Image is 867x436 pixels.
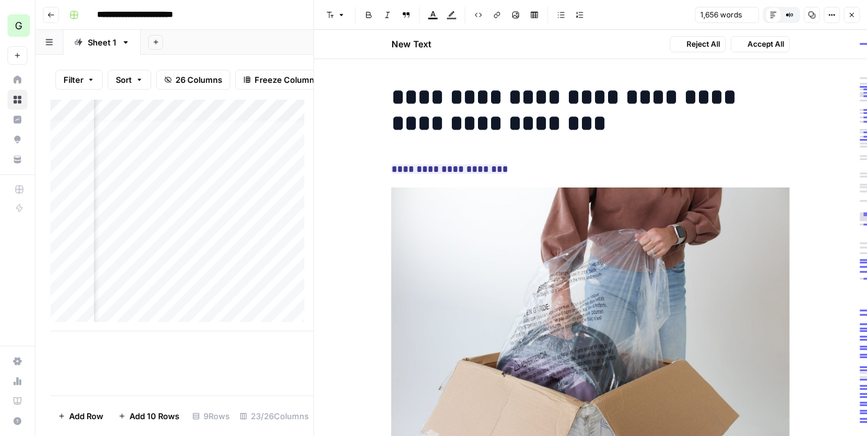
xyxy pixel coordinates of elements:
button: Sort [108,70,151,90]
span: Add Row [69,410,103,422]
span: 1,656 words [700,9,742,21]
span: Freeze Columns [255,73,319,86]
button: Freeze Columns [235,70,327,90]
button: Filter [55,70,103,90]
span: Accept All [747,39,784,50]
span: Add 10 Rows [129,410,179,422]
a: Sheet 1 [63,30,141,55]
button: Help + Support [7,411,27,431]
a: Settings [7,351,27,371]
a: Usage [7,371,27,391]
a: Learning Hub [7,391,27,411]
button: Add 10 Rows [111,406,187,426]
a: Browse [7,90,27,110]
a: Insights [7,110,27,130]
span: Sort [116,73,132,86]
a: Your Data [7,149,27,169]
button: 26 Columns [156,70,230,90]
div: 23/26 Columns [235,406,314,426]
span: G [15,18,22,33]
span: Reject All [687,39,720,50]
button: 1,656 words [695,7,759,23]
button: Reject All [670,36,726,52]
button: Accept All [731,36,790,52]
a: Home [7,70,27,90]
span: Filter [63,73,83,86]
div: Sheet 1 [88,36,116,49]
h2: New Text [391,38,431,50]
span: 26 Columns [176,73,222,86]
button: Workspace: Goodbuy Gear [7,10,27,41]
div: 9 Rows [187,406,235,426]
a: Opportunities [7,130,27,149]
button: Add Row [50,406,111,426]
